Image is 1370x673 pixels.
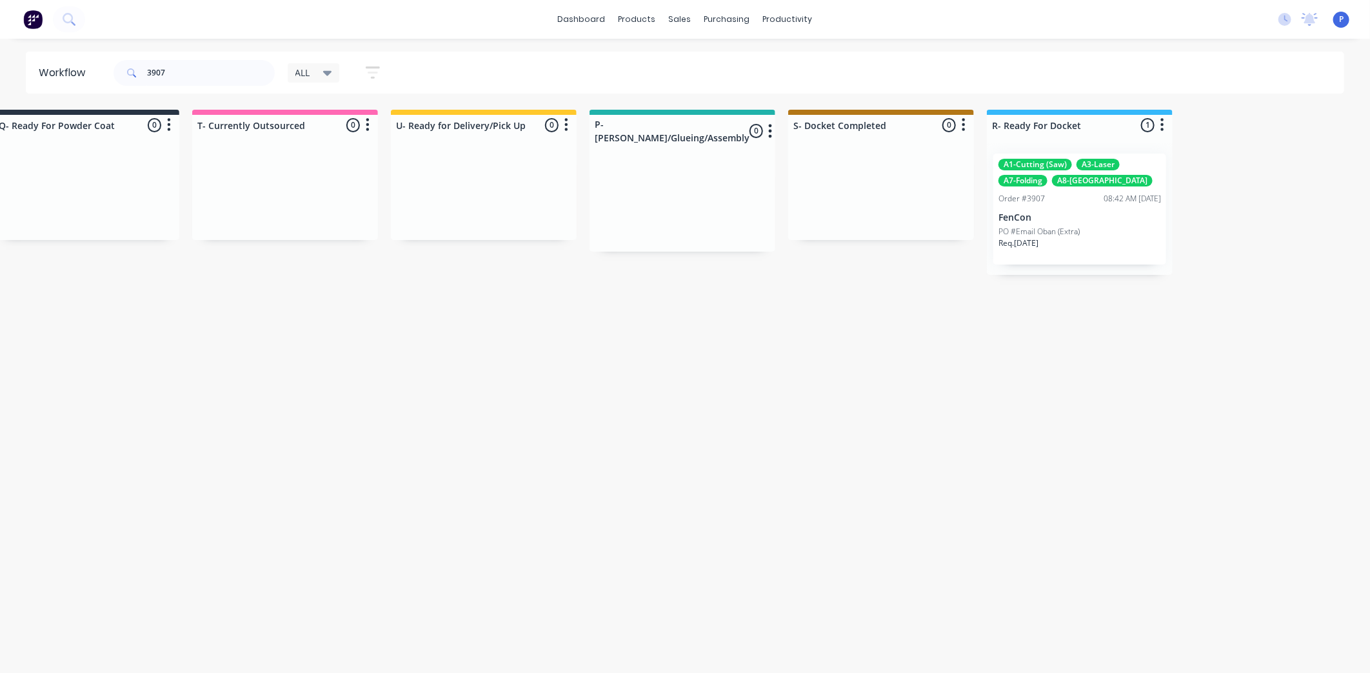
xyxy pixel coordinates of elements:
[998,237,1038,249] p: Req. [DATE]
[1104,193,1161,205] div: 08:42 AM [DATE]
[698,10,757,29] div: purchasing
[39,65,92,81] div: Workflow
[998,159,1072,170] div: A1-Cutting (Saw)
[998,212,1161,223] p: FenCon
[23,10,43,29] img: Factory
[1077,159,1120,170] div: A3-Laser
[757,10,819,29] div: productivity
[662,10,698,29] div: sales
[998,226,1080,237] p: PO #Email Oban (Extra)
[295,66,310,79] span: ALL
[1052,175,1153,186] div: A8-[GEOGRAPHIC_DATA]
[147,60,275,86] input: Search for orders...
[612,10,662,29] div: products
[551,10,612,29] a: dashboard
[993,154,1166,265] div: A1-Cutting (Saw)A3-LaserA7-FoldingA8-[GEOGRAPHIC_DATA]Order #390708:42 AM [DATE]FenConPO #Email O...
[998,175,1047,186] div: A7-Folding
[1339,14,1344,25] span: P
[998,193,1045,205] div: Order #3907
